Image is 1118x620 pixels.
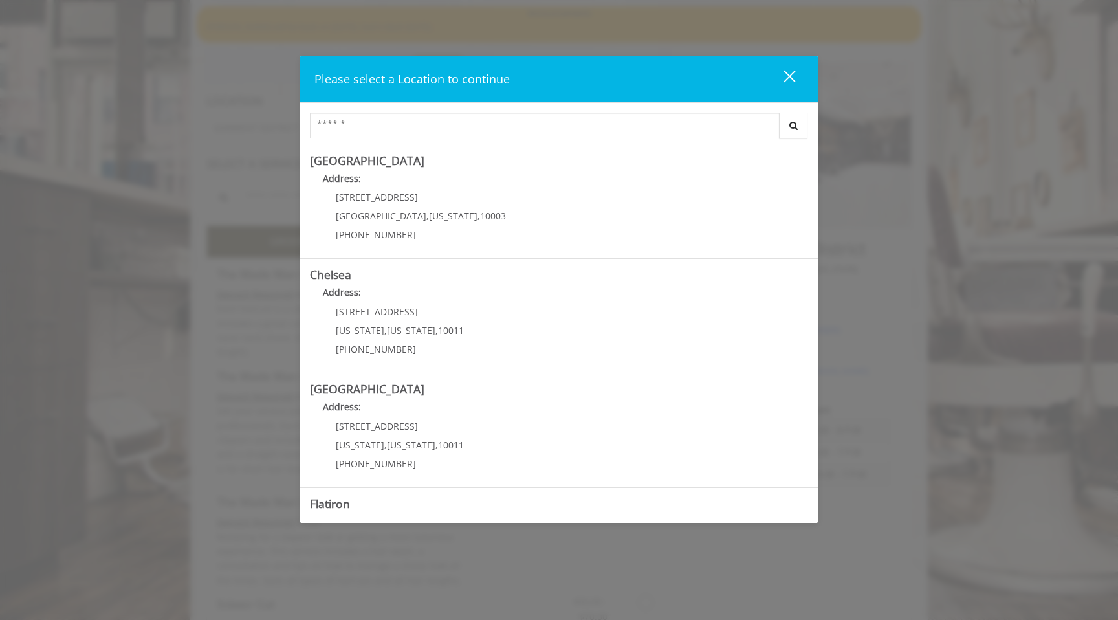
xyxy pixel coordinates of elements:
span: [STREET_ADDRESS] [336,305,418,318]
b: Address: [323,401,361,413]
b: Address: [323,286,361,298]
span: [US_STATE] [387,439,435,451]
span: 10011 [438,439,464,451]
span: Please select a Location to continue [314,71,510,87]
span: [US_STATE] [336,439,384,451]
span: [PHONE_NUMBER] [336,343,416,355]
span: [GEOGRAPHIC_DATA] [336,210,426,222]
span: [US_STATE] [429,210,477,222]
span: [PHONE_NUMBER] [336,458,416,470]
span: , [435,324,438,337]
span: [STREET_ADDRESS] [336,420,418,432]
span: , [477,210,480,222]
input: Search Center [310,113,780,138]
span: , [384,439,387,451]
span: 10003 [480,210,506,222]
span: 10011 [438,324,464,337]
b: [GEOGRAPHIC_DATA] [310,153,424,168]
b: Address: [323,172,361,184]
b: Flatiron [310,496,350,511]
span: , [426,210,429,222]
b: [GEOGRAPHIC_DATA] [310,381,424,397]
button: close dialog [760,65,804,92]
span: [US_STATE] [336,324,384,337]
span: , [384,324,387,337]
span: [US_STATE] [387,324,435,337]
i: Search button [786,121,801,130]
b: Chelsea [310,267,351,282]
div: Center Select [310,113,808,145]
span: [PHONE_NUMBER] [336,228,416,241]
div: close dialog [769,69,795,89]
span: , [435,439,438,451]
b: Address: [323,515,361,527]
span: [STREET_ADDRESS] [336,191,418,203]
